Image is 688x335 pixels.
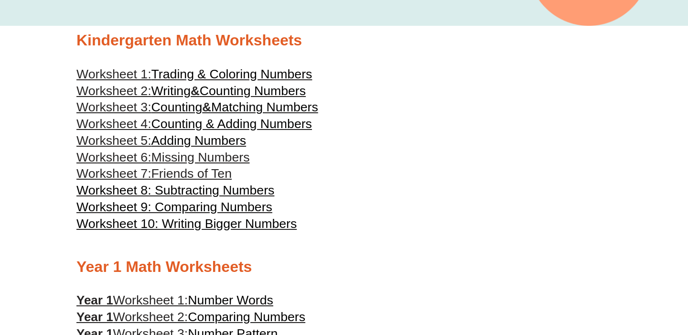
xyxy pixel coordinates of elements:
[151,133,247,148] span: Adding Numbers
[200,84,306,98] span: Counting Numbers
[76,117,312,131] a: Worksheet 4:Counting & Adding Numbers
[76,133,151,148] span: Worksheet 5:
[151,67,312,81] span: Trading & Coloring Numbers
[76,67,151,81] span: Worksheet 1:
[188,293,273,307] span: Number Words
[151,117,312,131] span: Counting & Adding Numbers
[76,67,312,81] a: Worksheet 1:Trading & Coloring Numbers
[76,150,249,164] a: Worksheet 6:Missing Numbers
[151,100,203,114] span: Counting
[76,117,151,131] span: Worksheet 4:
[76,133,246,148] a: Worksheet 5:Adding Numbers
[113,293,188,307] span: Worksheet 1:
[524,227,688,335] iframe: Chat Widget
[76,150,151,164] span: Worksheet 6:
[76,84,151,98] span: Worksheet 2:
[211,100,318,114] span: Matching Numbers
[151,150,250,164] span: Missing Numbers
[76,310,305,324] a: Year 1Worksheet 2:Comparing Numbers
[76,166,151,181] span: Worksheet 7:
[76,216,297,231] a: Worksheet 10: Writing Bigger Numbers
[76,183,274,197] a: Worksheet 8: Subtracting Numbers
[76,200,272,214] a: Worksheet 9: Comparing Numbers
[76,166,232,181] a: Worksheet 7:Friends of Ten
[113,310,188,324] span: Worksheet 2:
[151,84,191,98] span: Writing
[76,293,273,307] a: Year 1Worksheet 1:Number Words
[76,84,306,98] a: Worksheet 2:Writing&Counting Numbers
[188,310,305,324] span: Comparing Numbers
[151,166,232,181] span: Friends of Ten
[76,257,612,277] h2: Year 1 Math Worksheets
[76,100,151,114] span: Worksheet 3:
[76,31,612,51] h2: Kindergarten Math Worksheets
[76,100,318,114] a: Worksheet 3:Counting&Matching Numbers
